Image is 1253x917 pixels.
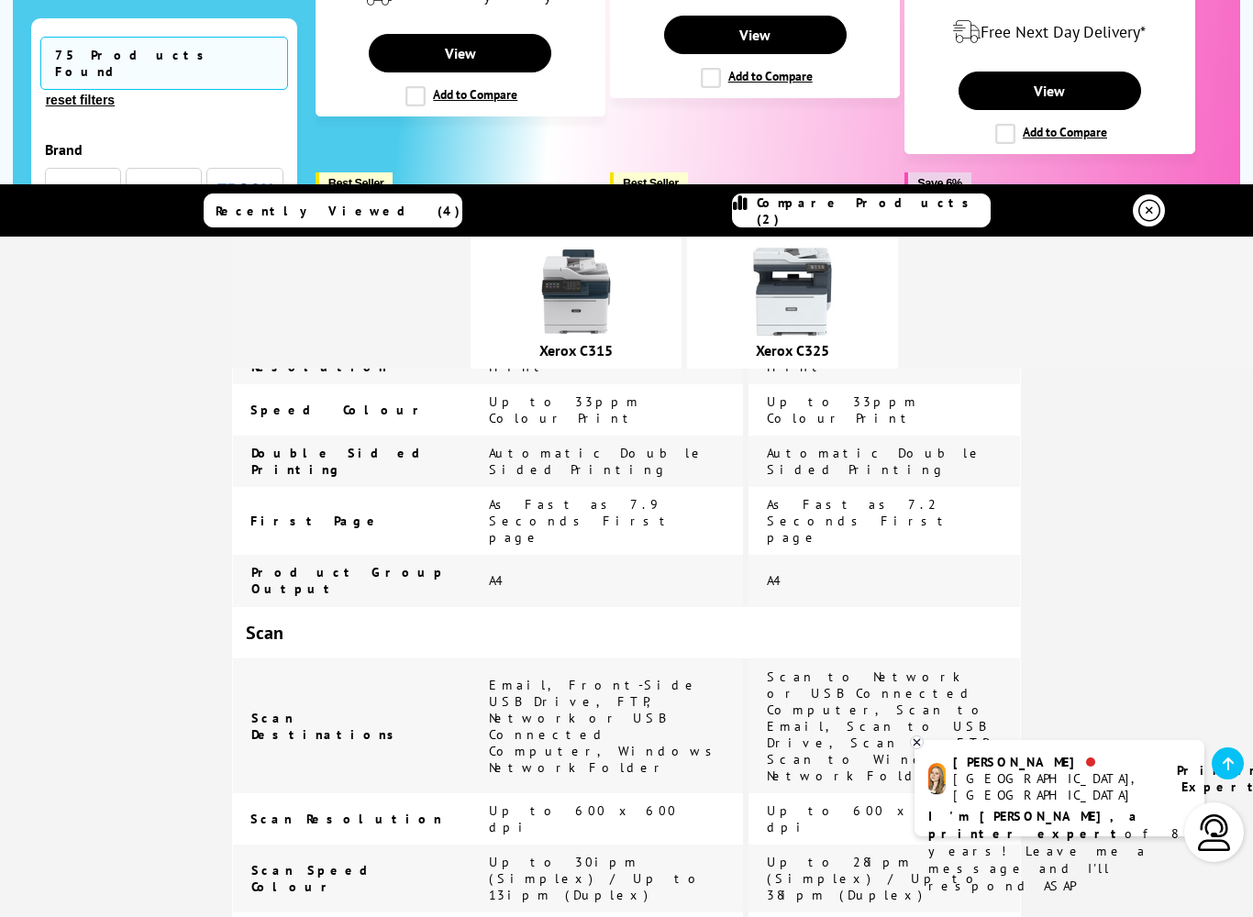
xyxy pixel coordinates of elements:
img: user-headset-light.svg [1196,814,1233,851]
span: Up to 30ipm (Simplex) / Up to 13ipm (Duplex) [489,854,706,903]
button: Kyocera [131,178,197,203]
label: Add to Compare [701,68,813,88]
span: Up to 33ppm Colour Print [489,393,641,426]
label: Add to Compare [995,124,1107,144]
div: Brand [45,140,283,159]
span: Speed Colour [250,402,429,418]
span: Up to 28ipm (Simplex) / Up to 38ipm (Duplex) [767,854,984,903]
span: Up to 600 x 600 dpi [767,802,955,835]
span: Up to 600 x 600 dpi [489,802,677,835]
span: A4 [489,572,505,589]
a: Recently Viewed (4) [204,193,462,227]
button: Epson [212,178,278,203]
button: Save 6% [904,172,970,193]
button: Xerox [50,178,116,203]
img: xerox-c325-front-small.jpg [747,246,838,337]
span: A4 [767,572,783,589]
span: Best Seller [623,176,679,190]
a: Xerox C315 [539,341,613,359]
a: Xerox C325 [756,341,829,359]
div: [PERSON_NAME] [953,754,1154,770]
span: First Page [250,513,382,529]
button: reset filters [40,92,120,108]
span: Automatic Double Sided Printing [767,445,983,478]
span: Best Seller [328,176,384,190]
a: Compare Products (2) [732,193,991,227]
span: Scan Speed Colour [251,862,386,895]
a: View [369,34,551,72]
img: Xerox-C315-Front-2-Small.jpg [530,246,622,337]
a: View [664,16,847,54]
span: As Fast as 7.2 Seconds First page [767,496,951,546]
span: Scan Resolution [250,811,442,827]
span: Scan [246,621,283,645]
span: Scan to Network or USB Connected Computer, Scan to Email, Scan to USB Drive, Scan to FTP, Scan to... [767,668,994,784]
button: Best Seller [610,172,688,193]
span: Up to 33ppm Colour Print [767,393,919,426]
img: amy-livechat.png [928,763,946,795]
span: Product Group Output [251,564,447,597]
label: Add to Compare [405,86,517,106]
b: I'm [PERSON_NAME], a printer expert [928,808,1142,842]
span: Automatic Double Sided Printing [489,445,705,478]
span: Double Sided Printing [251,445,438,478]
img: Kyocera [137,183,192,197]
p: of 8 years! Leave me a message and I'll respond ASAP [928,808,1191,895]
span: Compare Products (2) [757,194,990,227]
div: modal_delivery [915,6,1184,58]
button: Best Seller [316,172,394,193]
div: [GEOGRAPHIC_DATA], [GEOGRAPHIC_DATA] [953,770,1154,803]
span: Save 6% [917,176,961,190]
span: Email, Front-Side USB Drive, FTP, Network or USB Connected Computer, Windows Network Folder [489,677,722,776]
span: 75 Products Found [40,37,288,90]
span: Recently Viewed (4) [216,203,460,219]
span: As Fast as 7.9 Seconds First page [489,496,673,546]
span: Scan Destinations [251,710,404,743]
a: View [959,72,1141,110]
